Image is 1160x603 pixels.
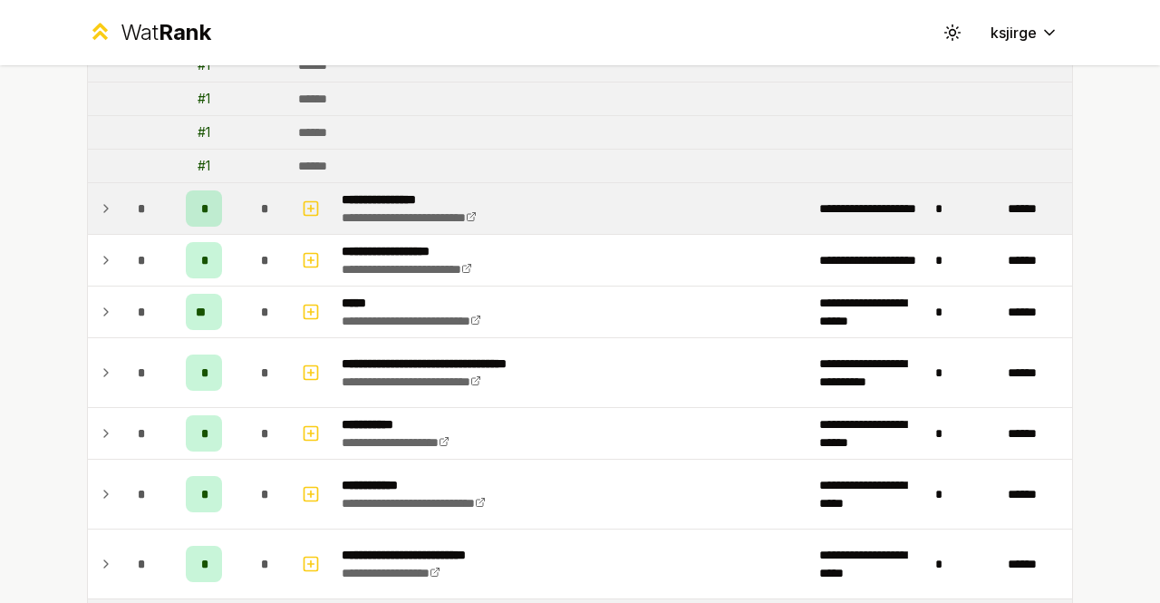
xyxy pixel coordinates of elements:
button: ksjirge [976,16,1073,49]
a: WatRank [87,18,211,47]
div: # 1 [198,56,210,74]
div: # 1 [198,90,210,108]
div: # 1 [198,123,210,141]
div: Wat [121,18,211,47]
div: # 1 [198,157,210,175]
span: Rank [159,19,211,45]
span: ksjirge [991,22,1037,44]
